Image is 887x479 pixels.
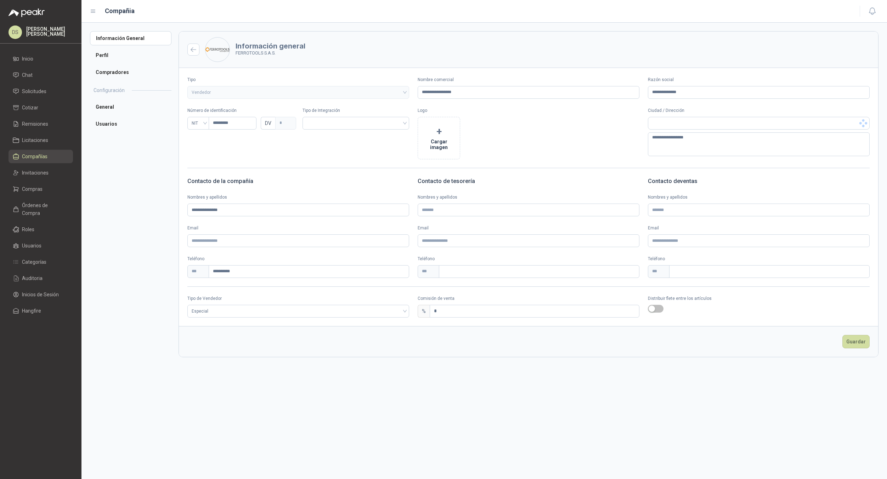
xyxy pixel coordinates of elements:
p: Tipo de Integración [303,107,409,114]
span: Especial [192,306,405,317]
span: Usuarios [22,242,41,250]
a: Inicios de Sesión [9,288,73,301]
label: Email [418,225,639,232]
label: Tipo de Vendedor [187,295,409,302]
a: Auditoria [9,272,73,285]
span: Auditoria [22,274,43,282]
h3: Contacto de la compañía [187,177,409,186]
a: Hangfire [9,304,73,318]
a: Órdenes de Compra [9,199,73,220]
div: % [418,305,430,318]
p: Número de identificación [187,107,294,114]
label: Nombres y apellidos [648,194,870,201]
span: Inicios de Sesión [22,291,59,298]
p: FERROTOOLS S.A.S. [236,50,305,57]
a: Usuarios [9,239,73,252]
a: Cotizar [9,101,73,114]
label: Nombres y apellidos [187,194,409,201]
span: DV [261,117,275,130]
span: NIT [192,118,205,129]
h1: Compañia [105,6,135,16]
label: Comisión de venta [418,295,639,302]
span: Chat [22,71,33,79]
a: Licitaciones [9,133,73,147]
label: Nombres y apellidos [418,194,639,201]
p: Teléfono [187,256,409,262]
a: Información General [90,31,171,45]
span: Remisiones [22,120,48,128]
a: Usuarios [90,117,171,131]
a: Solicitudes [9,85,73,98]
span: Compras [22,185,43,193]
h2: Configuración [94,86,125,94]
a: Compañías [9,150,73,163]
p: Logo [418,107,639,114]
div: DS [9,25,22,39]
a: Roles [9,223,73,236]
span: Roles [22,226,34,233]
a: Remisiones [9,117,73,131]
span: Invitaciones [22,169,49,177]
img: Logo peakr [9,8,45,17]
a: Perfil [90,48,171,62]
p: Teléfono [648,256,870,262]
span: Solicitudes [22,87,46,95]
a: General [90,100,171,114]
span: Hangfire [22,307,41,315]
button: Guardar [842,335,870,348]
span: Cotizar [22,104,38,112]
label: Email [648,225,870,232]
span: Inicio [22,55,33,63]
label: Nombre comercial [418,76,639,83]
a: Categorías [9,255,73,269]
p: Teléfono [418,256,639,262]
a: Compradores [90,65,171,79]
span: Vendedor [192,87,405,98]
label: Tipo [187,76,409,83]
h3: Información general [236,42,305,50]
label: Razón social [648,76,870,83]
h3: Contacto de tesorería [418,177,639,186]
label: Email [187,225,409,232]
button: +Cargar imagen [418,117,460,159]
p: Distribuir flete entre los artículos [648,295,870,302]
span: Licitaciones [22,136,48,144]
p: Ciudad / Dirección [648,107,870,114]
p: [PERSON_NAME] [PERSON_NAME] [26,27,73,36]
a: Chat [9,68,73,82]
a: Invitaciones [9,166,73,179]
a: Compras [9,182,73,196]
a: Inicio [9,52,73,65]
span: Órdenes de Compra [22,201,66,217]
span: Categorías [22,258,46,266]
img: Company Logo [205,38,230,62]
h3: Contacto de ventas [648,177,870,186]
span: Compañías [22,153,47,160]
